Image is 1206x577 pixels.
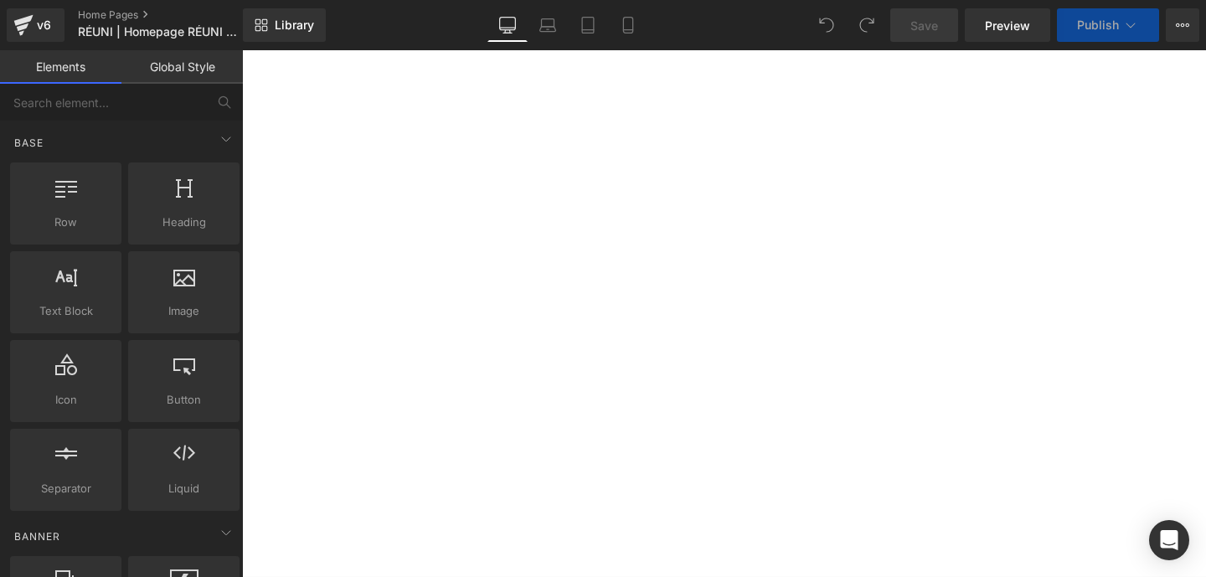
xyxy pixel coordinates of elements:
[1077,18,1119,32] span: Publish
[985,17,1030,34] span: Preview
[78,25,239,39] span: RÉUNI | Homepage RÉUNI - [DATE]
[15,391,116,409] span: Icon
[568,8,608,42] a: Tablet
[1149,520,1189,560] div: Open Intercom Messenger
[13,528,62,544] span: Banner
[487,8,528,42] a: Desktop
[78,8,271,22] a: Home Pages
[1166,8,1199,42] button: More
[7,8,64,42] a: v6
[965,8,1050,42] a: Preview
[133,391,234,409] span: Button
[910,17,938,34] span: Save
[133,214,234,231] span: Heading
[528,8,568,42] a: Laptop
[1057,8,1159,42] button: Publish
[121,50,243,84] a: Global Style
[810,8,843,42] button: Undo
[133,302,234,320] span: Image
[15,214,116,231] span: Row
[850,8,884,42] button: Redo
[15,302,116,320] span: Text Block
[33,14,54,36] div: v6
[243,8,326,42] a: New Library
[133,480,234,497] span: Liquid
[13,135,45,151] span: Base
[608,8,648,42] a: Mobile
[275,18,314,33] span: Library
[15,480,116,497] span: Separator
